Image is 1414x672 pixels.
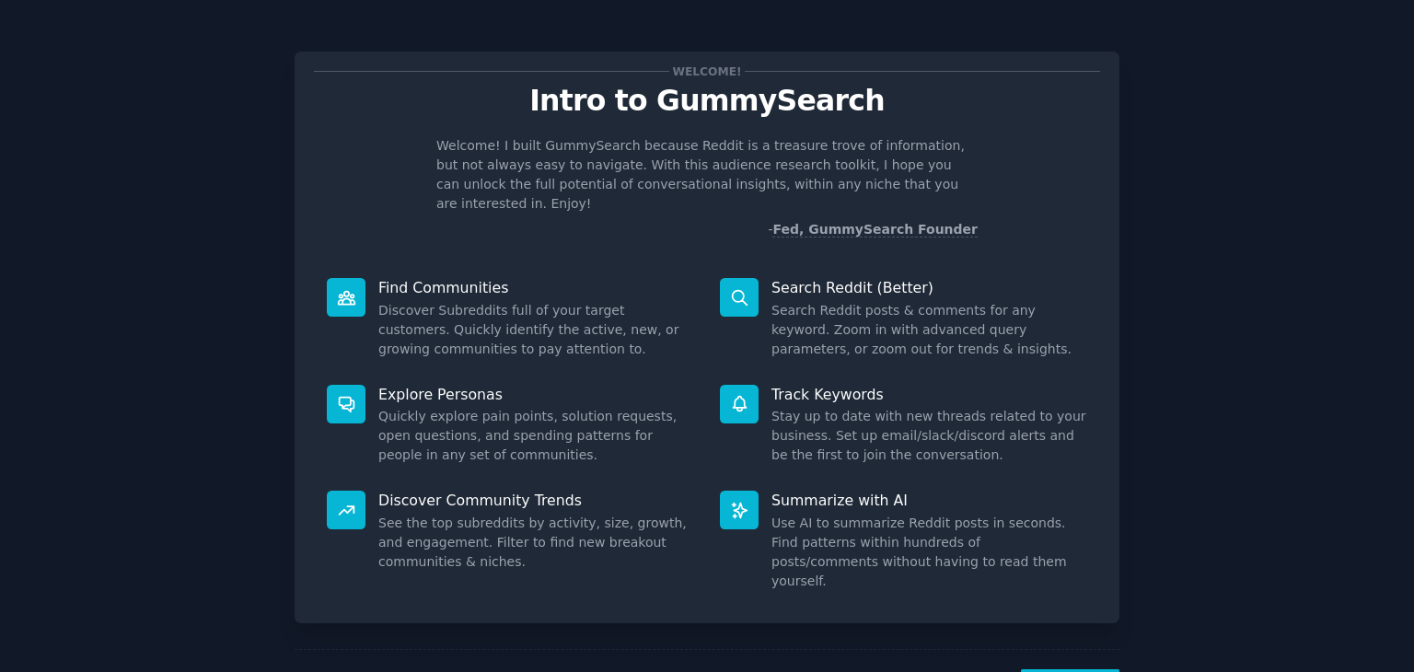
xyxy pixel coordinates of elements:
[771,385,1087,404] p: Track Keywords
[378,385,694,404] p: Explore Personas
[771,301,1087,359] dd: Search Reddit posts & comments for any keyword. Zoom in with advanced query parameters, or zoom o...
[378,278,694,297] p: Find Communities
[378,301,694,359] dd: Discover Subreddits full of your target customers. Quickly identify the active, new, or growing c...
[772,222,978,238] a: Fed, GummySearch Founder
[314,85,1100,117] p: Intro to GummySearch
[771,514,1087,591] dd: Use AI to summarize Reddit posts in seconds. Find patterns within hundreds of posts/comments with...
[771,491,1087,510] p: Summarize with AI
[771,278,1087,297] p: Search Reddit (Better)
[771,407,1087,465] dd: Stay up to date with new threads related to your business. Set up email/slack/discord alerts and ...
[378,514,694,572] dd: See the top subreddits by activity, size, growth, and engagement. Filter to find new breakout com...
[436,136,978,214] p: Welcome! I built GummySearch because Reddit is a treasure trove of information, but not always ea...
[669,62,745,81] span: Welcome!
[378,491,694,510] p: Discover Community Trends
[378,407,694,465] dd: Quickly explore pain points, solution requests, open questions, and spending patterns for people ...
[768,220,978,239] div: -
